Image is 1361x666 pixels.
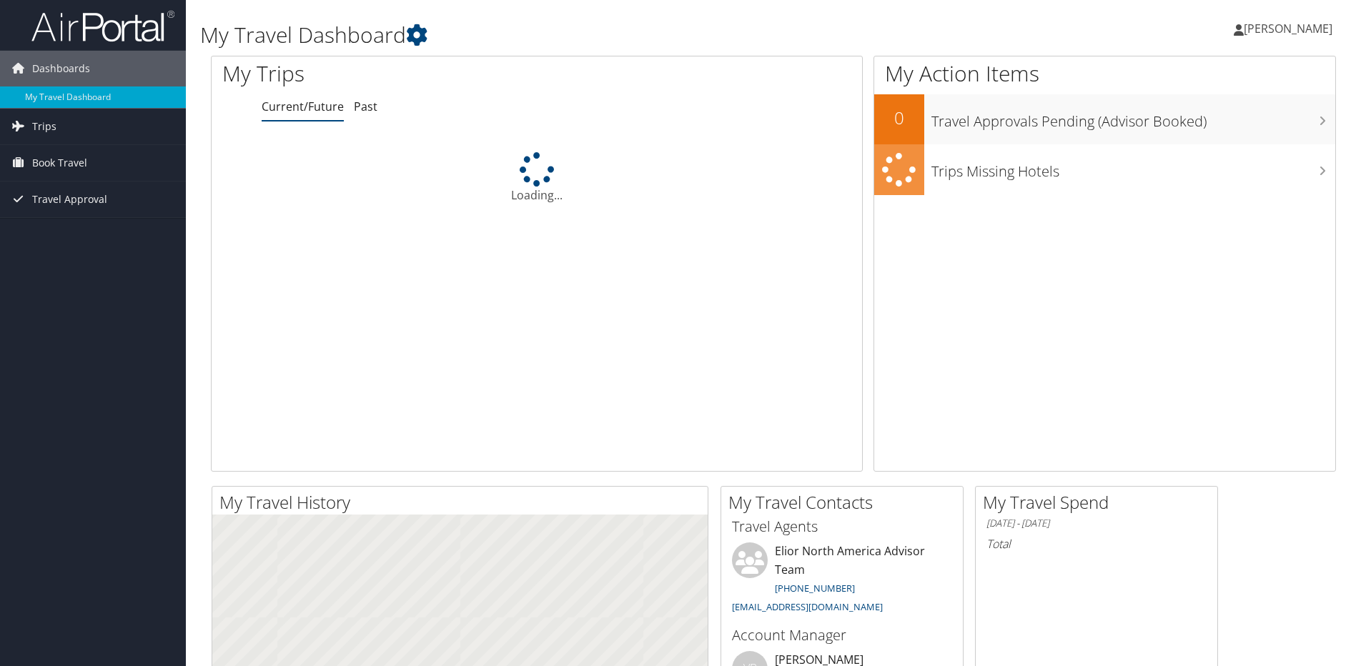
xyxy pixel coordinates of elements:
a: Past [354,99,377,114]
li: Elior North America Advisor Team [725,542,959,619]
img: airportal-logo.png [31,9,174,43]
h1: My Trips [222,59,580,89]
a: Trips Missing Hotels [874,144,1335,195]
h2: My Travel Spend [983,490,1217,515]
h3: Account Manager [732,625,952,645]
h3: Travel Agents [732,517,952,537]
span: Book Travel [32,145,87,181]
h3: Trips Missing Hotels [931,154,1335,182]
a: Current/Future [262,99,344,114]
h2: My Travel History [219,490,708,515]
h3: Travel Approvals Pending (Advisor Booked) [931,104,1335,131]
a: [PHONE_NUMBER] [775,582,855,595]
h1: My Travel Dashboard [200,20,964,50]
a: [PERSON_NAME] [1234,7,1347,50]
span: [PERSON_NAME] [1244,21,1332,36]
div: Loading... [212,152,862,204]
a: 0Travel Approvals Pending (Advisor Booked) [874,94,1335,144]
span: Travel Approval [32,182,107,217]
h6: [DATE] - [DATE] [986,517,1207,530]
h1: My Action Items [874,59,1335,89]
h2: My Travel Contacts [728,490,963,515]
a: [EMAIL_ADDRESS][DOMAIN_NAME] [732,600,883,613]
h2: 0 [874,106,924,130]
h6: Total [986,536,1207,552]
span: Dashboards [32,51,90,86]
span: Trips [32,109,56,144]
